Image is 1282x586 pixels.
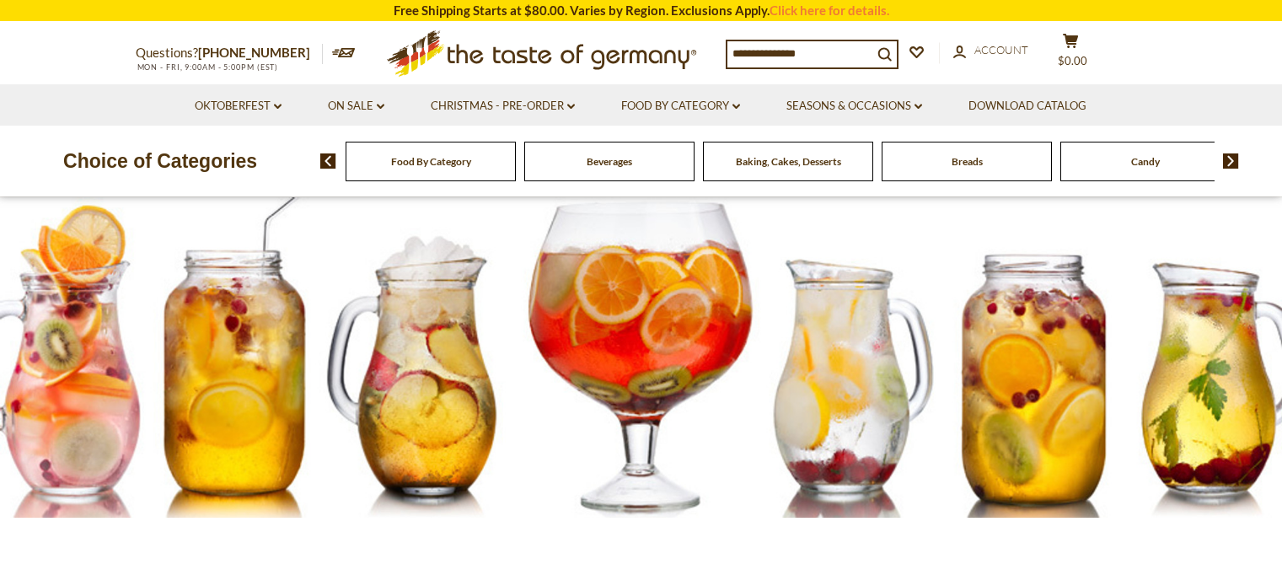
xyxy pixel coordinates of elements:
img: previous arrow [320,153,336,169]
a: Candy [1131,155,1160,168]
a: Food By Category [621,97,740,116]
a: Baking, Cakes, Desserts [736,155,841,168]
span: Account [974,43,1028,56]
a: Download Catalog [968,97,1086,116]
a: Click here for details. [770,3,889,18]
button: $0.00 [1046,33,1097,75]
a: Breads [952,155,983,168]
p: Questions? [136,42,323,64]
a: Beverages [587,155,632,168]
a: Oktoberfest [195,97,282,116]
a: Food By Category [391,155,471,168]
a: On Sale [328,97,384,116]
img: next arrow [1223,153,1239,169]
span: $0.00 [1058,54,1087,67]
a: [PHONE_NUMBER] [198,45,310,60]
a: Account [953,41,1028,60]
span: MON - FRI, 9:00AM - 5:00PM (EST) [136,62,279,72]
a: Christmas - PRE-ORDER [431,97,575,116]
a: Seasons & Occasions [786,97,922,116]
